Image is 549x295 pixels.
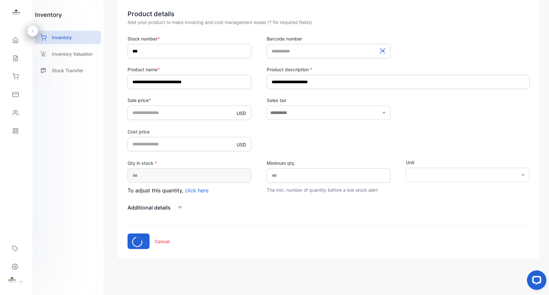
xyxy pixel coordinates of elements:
[52,51,93,57] p: Inventory Valuation
[128,66,251,73] label: Product name
[128,187,251,194] p: To adjust this quantity,
[11,8,21,18] img: logo
[522,268,549,295] iframe: LiveChat chat widget
[128,19,530,26] div: Add your product to make invoicing and cost management easier (* for required fields)
[128,9,530,19] div: Product details
[267,35,390,42] label: Barcode number
[406,159,530,166] label: Unit
[237,110,246,117] p: USD
[155,238,169,245] p: Cancel
[128,204,171,211] p: Additional details
[128,97,251,104] label: Sale price
[128,160,251,166] label: Qty in stock
[237,141,246,148] p: USD
[35,47,101,61] a: Inventory Valuation
[35,31,101,44] a: Inventory
[267,66,530,73] label: Product description
[267,97,390,104] label: Sales tax
[52,34,72,41] p: Inventory
[35,64,101,77] a: Stock Transfer
[128,128,251,135] label: Cost price
[185,187,208,194] span: click here
[267,187,390,193] p: The min. number of quantity before a low stock alert
[52,67,83,74] p: Stock Transfer
[7,276,17,286] img: profile
[35,10,62,19] h1: inventory
[128,35,251,42] label: Stock number
[267,160,390,166] label: Minimum qty.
